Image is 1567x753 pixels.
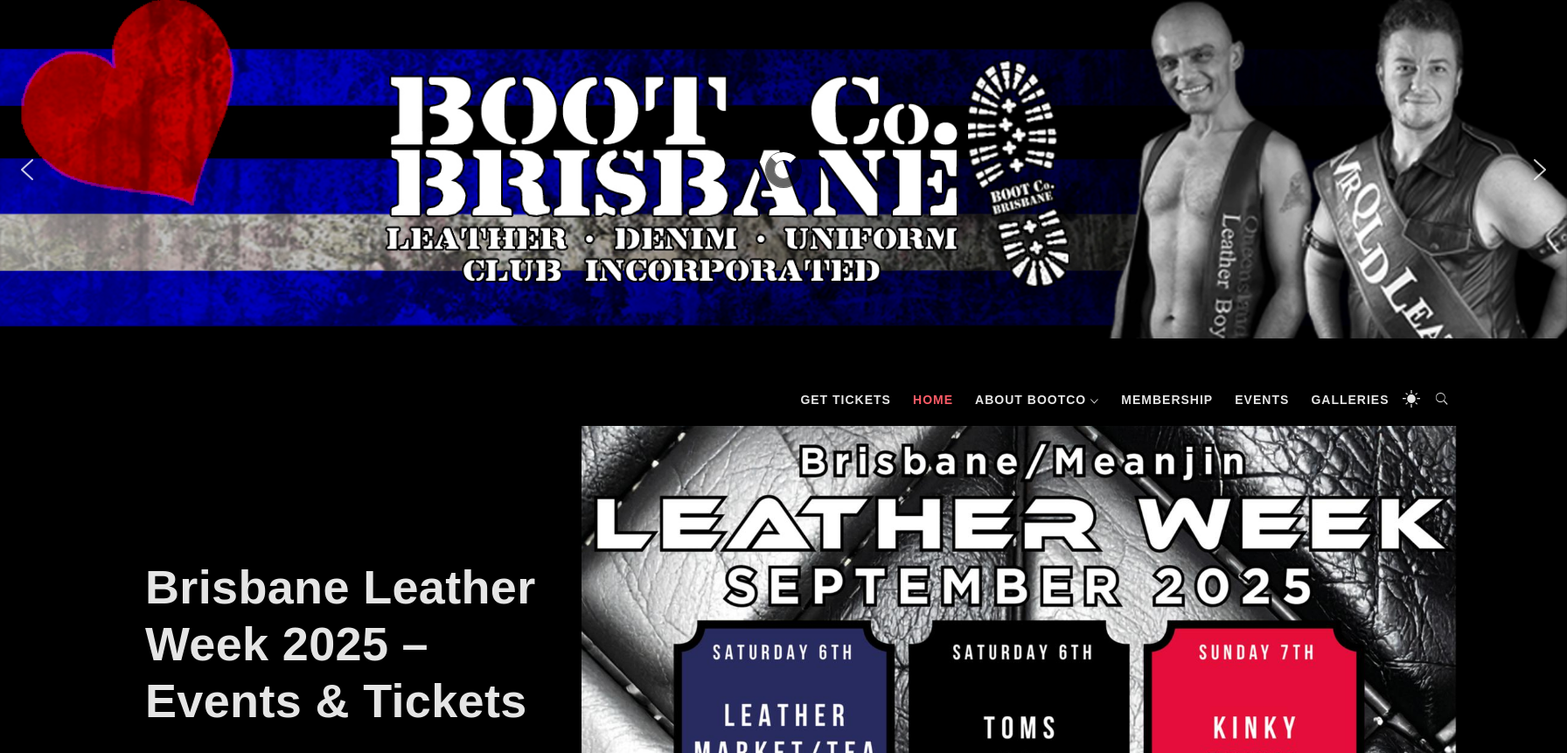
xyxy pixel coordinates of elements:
[1302,373,1397,426] a: Galleries
[1112,373,1222,426] a: Membership
[904,373,962,426] a: Home
[966,373,1108,426] a: About BootCo
[145,561,536,727] a: Brisbane Leather Week 2025 – Events & Tickets
[791,373,900,426] a: GET TICKETS
[1226,373,1298,426] a: Events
